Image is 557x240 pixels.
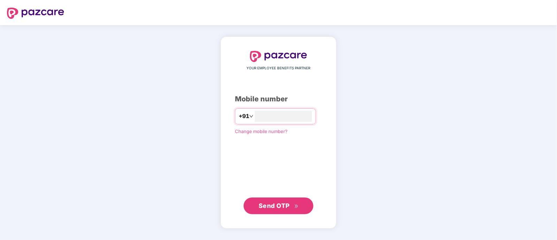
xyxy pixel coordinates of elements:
[235,94,322,104] div: Mobile number
[250,51,307,62] img: logo
[7,8,64,19] img: logo
[247,65,311,71] span: YOUR EMPLOYEE BENEFITS PARTNER
[244,198,313,214] button: Send OTPdouble-right
[239,112,249,121] span: +91
[259,202,290,209] span: Send OTP
[294,204,299,209] span: double-right
[235,129,288,134] a: Change mobile number?
[249,114,253,118] span: down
